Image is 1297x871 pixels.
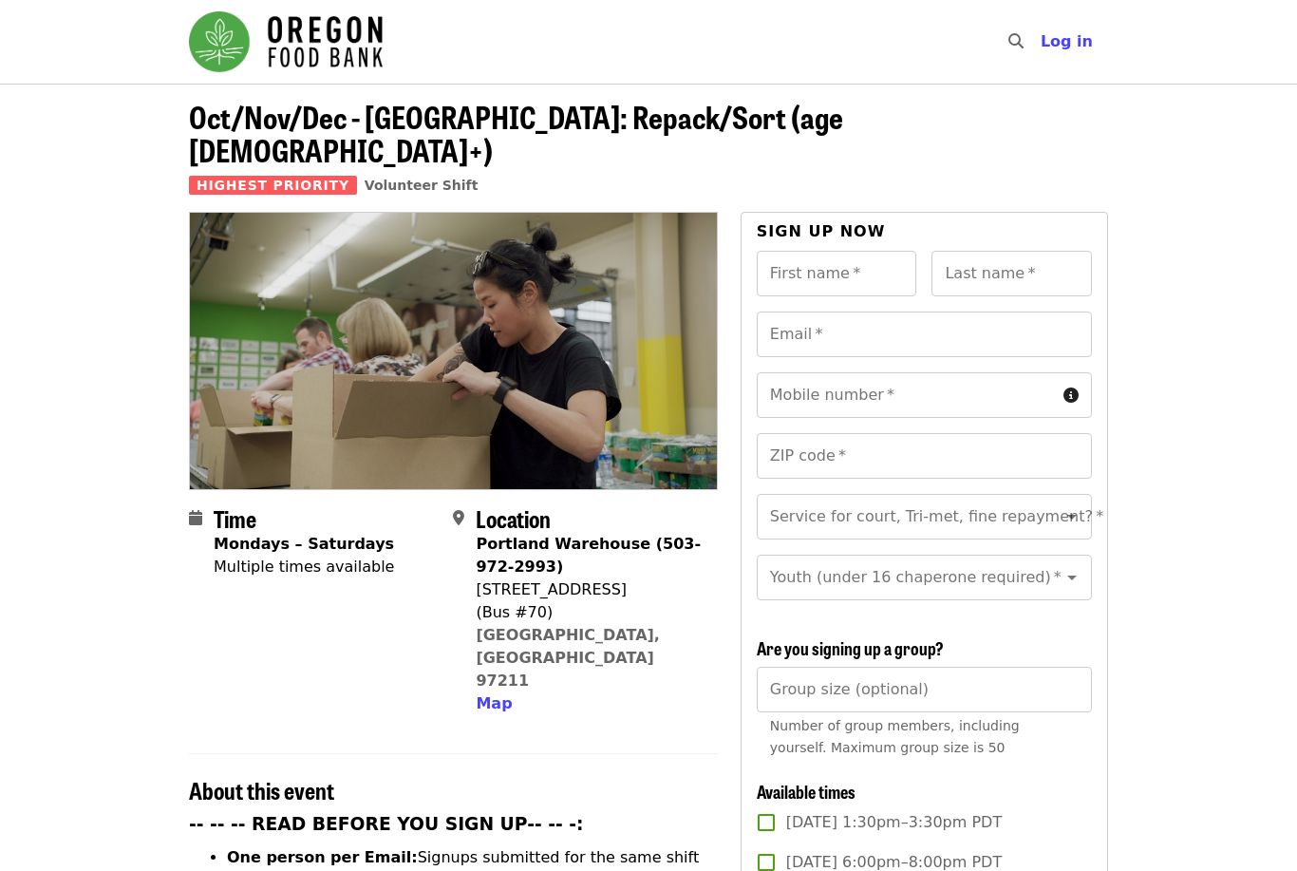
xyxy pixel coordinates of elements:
strong: One person per Email: [227,848,418,866]
span: Highest Priority [189,176,357,195]
span: Are you signing up a group? [757,635,944,660]
i: calendar icon [189,509,202,527]
i: map-marker-alt icon [453,509,464,527]
span: About this event [189,773,334,806]
strong: Portland Warehouse (503-972-2993) [476,535,701,576]
button: Log in [1025,23,1108,61]
input: Mobile number [757,372,1056,418]
input: ZIP code [757,433,1092,479]
span: Available times [757,779,855,804]
img: Oregon Food Bank - Home [189,11,383,72]
i: search icon [1008,32,1024,50]
input: Email [757,312,1092,357]
button: Map [476,692,512,715]
input: First name [757,251,917,296]
div: (Bus #70) [476,601,702,624]
strong: Mondays – Saturdays [214,535,394,553]
span: Time [214,502,256,535]
span: Number of group members, including yourself. Maximum group size is 50 [770,718,1020,755]
input: Last name [931,251,1092,296]
div: [STREET_ADDRESS] [476,578,702,601]
span: Location [476,502,551,535]
button: Open [1059,503,1085,530]
i: circle-info icon [1063,387,1079,405]
input: [object Object] [757,667,1092,712]
a: Volunteer Shift [365,178,479,193]
span: Oct/Nov/Dec - [GEOGRAPHIC_DATA]: Repack/Sort (age [DEMOGRAPHIC_DATA]+) [189,94,843,172]
span: Map [476,694,512,712]
span: [DATE] 1:30pm–3:30pm PDT [786,811,1002,834]
button: Open [1059,564,1085,591]
img: Oct/Nov/Dec - Portland: Repack/Sort (age 8+) organized by Oregon Food Bank [190,213,717,488]
input: Search [1035,19,1050,65]
span: Sign up now [757,222,886,240]
span: Log in [1041,32,1093,50]
a: [GEOGRAPHIC_DATA], [GEOGRAPHIC_DATA] 97211 [476,626,660,690]
strong: -- -- -- READ BEFORE YOU SIGN UP-- -- -: [189,814,584,834]
div: Multiple times available [214,556,394,578]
